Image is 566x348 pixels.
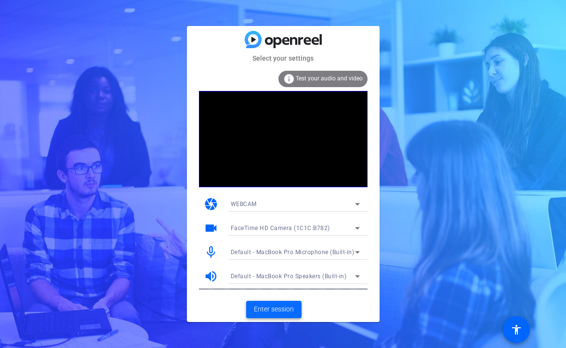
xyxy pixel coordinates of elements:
[246,301,302,318] button: Enter session
[254,304,294,314] span: Enter session
[511,324,522,335] mat-icon: accessibility
[283,73,295,85] mat-icon: info
[204,197,218,211] mat-icon: camera
[231,273,347,280] span: Default - MacBook Pro Speakers (Built-in)
[204,221,218,235] mat-icon: videocam
[204,269,218,284] mat-icon: volume_up
[296,75,363,82] span: Test your audio and video
[231,201,257,207] span: WEBCAM
[231,249,355,256] span: Default - MacBook Pro Microphone (Built-in)
[231,225,330,232] span: FaceTime HD Camera (1C1C:B782)
[245,31,322,48] img: blue-gradient.svg
[187,53,380,64] mat-card-subtitle: Select your settings
[204,245,218,259] mat-icon: mic_none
